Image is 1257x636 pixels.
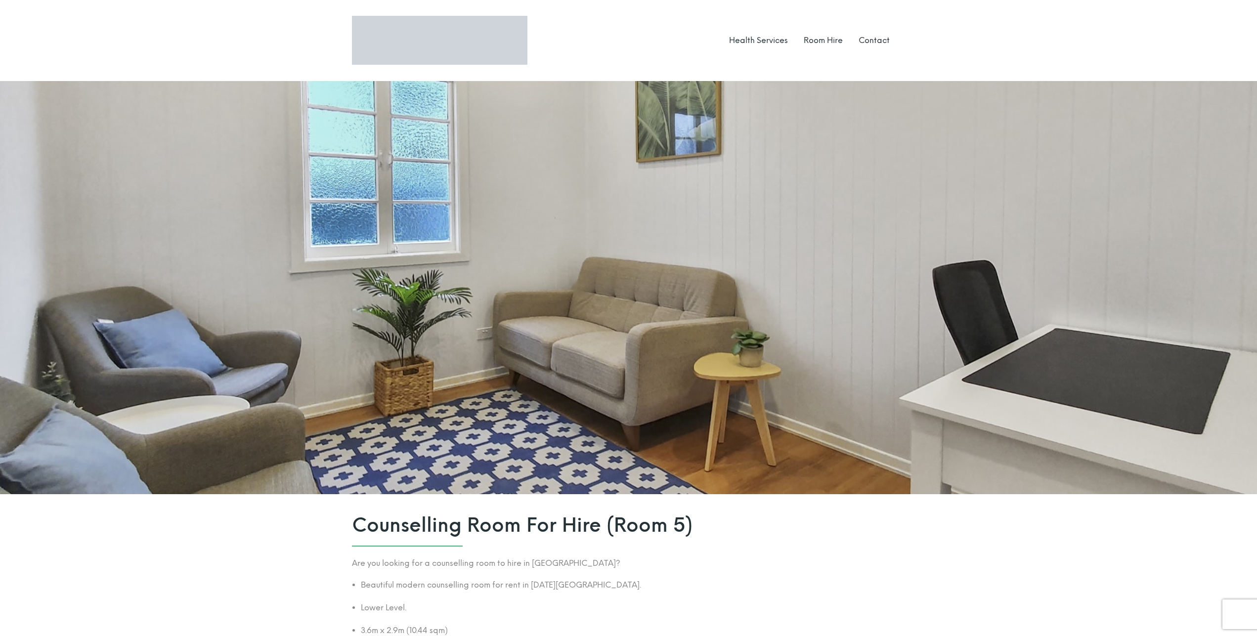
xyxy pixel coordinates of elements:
p: Are you looking for a counselling room to hire in [GEOGRAPHIC_DATA]? [352,556,906,570]
a: Room Hire [804,36,843,45]
li: Lower Level. [361,601,906,615]
a: Health Services [729,36,788,45]
a: Contact [859,36,890,45]
span: Counselling Room For Hire (Room 5) [352,514,906,537]
img: Logo Perfect Wellness 710x197 [352,16,527,65]
li: Beautiful modern counselling room for rent in [DATE][GEOGRAPHIC_DATA]. [361,578,906,592]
